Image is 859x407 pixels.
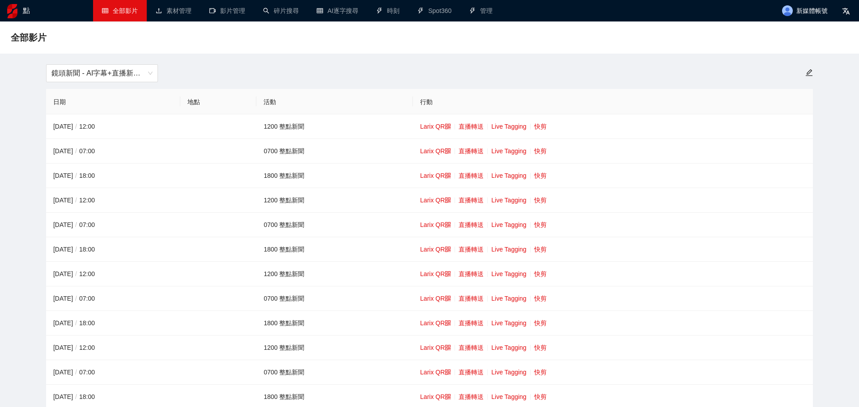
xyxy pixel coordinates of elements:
a: Live Tagging [491,393,526,400]
a: Live Tagging [491,147,526,155]
a: 快剪 [534,393,547,400]
span: / [73,344,79,351]
span: qrcode [445,246,451,252]
a: Live Tagging [491,369,526,376]
a: Larix QR [420,270,451,277]
span: qrcode [445,271,451,277]
td: [DATE] 07:00 [46,139,180,164]
a: 快剪 [534,319,547,327]
td: [DATE] 12:00 [46,262,180,286]
a: Larix QR [420,295,451,302]
span: / [73,295,79,302]
td: 1800 整點新聞 [256,311,413,336]
span: qrcode [445,369,451,375]
a: 直播轉送 [459,221,484,228]
a: 快剪 [534,295,547,302]
span: qrcode [445,295,451,302]
a: Live Tagging [491,172,526,179]
td: 1200 整點新聞 [256,336,413,360]
td: [DATE] 12:00 [46,114,180,139]
font: 全部影片 [113,7,138,14]
font: 活動 [264,98,276,105]
a: 直播轉送 [459,295,484,302]
font: 地點 [187,98,200,105]
a: 上傳素材管理 [156,7,191,14]
span: / [73,221,79,228]
td: 1200 整點新聞 [256,188,413,213]
a: Live Tagging [491,123,526,130]
td: [DATE] 18:00 [46,237,180,262]
a: 直播轉送 [459,344,484,351]
td: 1200 整點新聞 [256,262,413,286]
td: 1800 整點新聞 [256,164,413,188]
a: 快剪 [534,246,547,253]
a: Live Tagging [491,197,526,204]
a: 直播轉送 [459,123,484,130]
span: 鏡頭新聞 - AI字幕+直播新聞（2025-2027） [51,65,153,82]
a: Live Tagging [491,221,526,228]
span: / [73,197,79,204]
a: 直播轉送 [459,147,484,155]
a: 霹靂管理 [469,7,493,14]
a: Live Tagging [491,270,526,277]
a: 攝影機影片管理 [209,7,245,14]
span: qrcode [445,394,451,400]
a: 霹靂Spot360 [417,7,451,14]
a: 桌子AI逐字搜尋 [317,7,358,14]
td: 0700 整點新聞 [256,286,413,311]
a: 直播轉送 [459,172,484,179]
span: / [73,319,79,327]
span: 編輯 [805,69,813,76]
font: 點 [23,7,30,14]
a: Live Tagging [491,295,526,302]
td: [DATE] 12:00 [46,188,180,213]
a: Live Tagging [491,344,526,351]
span: qrcode [445,320,451,326]
a: 直播轉送 [459,393,484,400]
a: 搜尋碎片搜尋 [263,7,299,14]
a: 快剪 [534,369,547,376]
span: / [73,393,79,400]
span: / [73,246,79,253]
a: Larix QR [420,319,451,327]
img: 頭像 [782,5,793,16]
a: 霹靂時刻 [376,7,400,14]
td: 1200 整點新聞 [256,114,413,139]
font: 全部影片 [11,33,47,42]
td: [DATE] 07:00 [46,213,180,237]
a: 快剪 [534,221,547,228]
a: 直播轉送 [459,197,484,204]
span: qrcode [445,148,451,154]
font: 鏡頭新聞 - AI字幕+直播新聞（[DATE]-[DATE]） [51,69,202,77]
a: 直播轉送 [459,246,484,253]
span: / [73,270,79,277]
a: 直播轉送 [459,369,484,376]
a: 直播轉送 [459,319,484,327]
span: / [73,123,79,130]
a: Larix QR [420,123,451,130]
a: Larix QR [420,147,451,155]
a: 直播轉送 [459,270,484,277]
span: qrcode [445,172,451,179]
a: Larix QR [420,369,451,376]
td: [DATE] 12:00 [46,336,180,360]
a: 快剪 [534,123,547,130]
span: / [73,369,79,376]
a: 快剪 [534,344,547,351]
a: 快剪 [534,172,547,179]
a: Larix QR [420,172,451,179]
a: Larix QR [420,344,451,351]
td: [DATE] 07:00 [46,286,180,311]
a: Larix QR [420,246,451,253]
a: 快剪 [534,197,547,204]
span: 全部影片 [11,30,47,45]
a: 快剪 [534,147,547,155]
td: [DATE] 18:00 [46,311,180,336]
a: Larix QR [420,393,451,400]
td: 0700 整點新聞 [256,139,413,164]
td: 0700 整點新聞 [256,213,413,237]
span: qrcode [445,197,451,203]
font: 行動 [420,98,433,105]
font: 日期 [53,98,66,105]
a: Larix QR [420,197,451,204]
